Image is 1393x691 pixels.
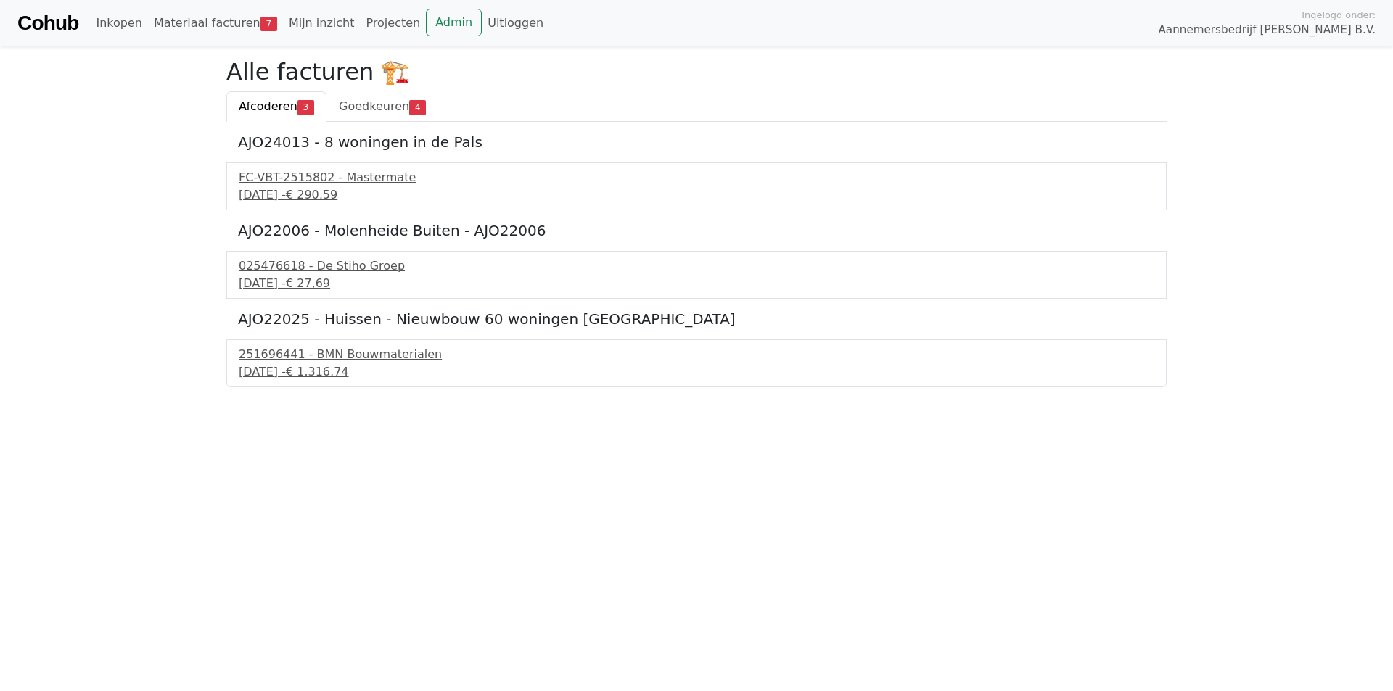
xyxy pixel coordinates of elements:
[260,17,277,31] span: 7
[297,100,314,115] span: 3
[226,91,326,122] a: Afcoderen3
[239,275,1154,292] div: [DATE] -
[238,133,1155,151] h5: AJO24013 - 8 woningen in de Pals
[1302,8,1376,22] span: Ingelogd onder:
[239,169,1154,186] div: FC-VBT-2515802 - Mastermate
[239,257,1154,275] div: 025476618 - De Stiho Groep
[239,186,1154,204] div: [DATE] -
[286,365,349,378] span: € 1.316,74
[286,276,330,290] span: € 27,69
[238,310,1155,328] h5: AJO22025 - Huissen - Nieuwbouw 60 woningen [GEOGRAPHIC_DATA]
[409,100,426,115] span: 4
[239,346,1154,363] div: 251696441 - BMN Bouwmaterialen
[482,9,549,38] a: Uitloggen
[286,188,337,202] span: € 290,59
[239,346,1154,381] a: 251696441 - BMN Bouwmaterialen[DATE] -€ 1.316,74
[239,169,1154,204] a: FC-VBT-2515802 - Mastermate[DATE] -€ 290,59
[239,99,297,113] span: Afcoderen
[339,99,409,113] span: Goedkeuren
[326,91,438,122] a: Goedkeuren4
[90,9,147,38] a: Inkopen
[1158,22,1376,38] span: Aannemersbedrijf [PERSON_NAME] B.V.
[239,363,1154,381] div: [DATE] -
[17,6,78,41] a: Cohub
[239,257,1154,292] a: 025476618 - De Stiho Groep[DATE] -€ 27,69
[283,9,361,38] a: Mijn inzicht
[226,58,1167,86] h2: Alle facturen 🏗️
[148,9,283,38] a: Materiaal facturen7
[426,9,482,36] a: Admin
[238,222,1155,239] h5: AJO22006 - Molenheide Buiten - AJO22006
[360,9,426,38] a: Projecten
